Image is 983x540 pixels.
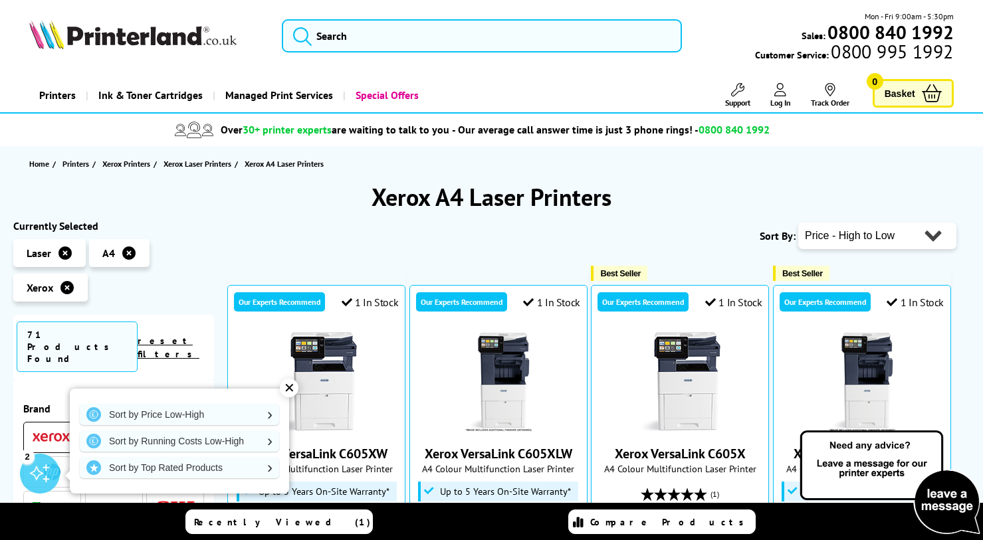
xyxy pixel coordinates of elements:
[221,123,449,136] span: Over are waiting to talk to you
[164,157,231,171] span: Xerox Laser Printers
[887,296,944,309] div: 1 In Stock
[102,246,115,260] span: A4
[185,509,373,534] a: Recently Viewed (1)
[280,379,298,397] div: ✕
[80,404,279,425] a: Sort by Price Low-High
[416,292,507,312] div: Our Experts Recommend
[33,432,72,442] img: Xerox
[29,20,265,52] a: Printerland Logo
[590,516,751,528] span: Compare Products
[29,20,237,49] img: Printerland Logo
[27,281,53,294] span: Xerox
[86,78,213,112] a: Ink & Toner Cartridges
[267,332,366,432] img: Xerox VersaLink C605XW
[755,45,953,61] span: Customer Service:
[156,501,195,512] img: OKI
[452,123,770,136] span: - Our average call answer time is just 3 phone rings! -
[780,292,871,312] div: Our Experts Recommend
[62,157,92,171] a: Printers
[725,83,750,108] a: Support
[138,335,199,360] a: reset filters
[246,445,387,462] a: Xerox VersaLink C605XW
[20,449,35,464] div: 2
[449,332,548,432] img: Xerox VersaLink C605XLW
[630,421,730,434] a: Xerox VersaLink C605X
[245,159,324,169] span: Xerox A4 Laser Printers
[773,266,829,281] button: Best Seller
[829,45,953,58] span: 0800 995 1992
[615,445,746,462] a: Xerox VersaLink C605X
[725,98,750,108] span: Support
[62,157,89,171] span: Printers
[164,157,235,171] a: Xerox Laser Printers
[782,268,823,278] span: Best Seller
[425,445,572,462] a: Xerox VersaLink C605XLW
[811,83,849,108] a: Track Order
[598,462,762,475] span: A4 Colour Multifunction Laser Printer
[94,498,134,515] a: Ricoh
[17,321,138,372] span: 71 Products Found
[523,296,580,309] div: 1 In Stock
[27,246,51,260] span: Laser
[770,98,791,108] span: Log In
[568,509,756,534] a: Compare Products
[102,157,150,171] span: Xerox Printers
[23,402,204,415] span: Brand
[885,84,915,102] span: Basket
[865,10,954,23] span: Mon - Fri 9:00am - 5:30pm
[812,332,912,432] img: Xerox VersaLink C605XL
[630,332,730,432] img: Xerox VersaLink C605X
[213,78,343,112] a: Managed Print Services
[102,157,154,171] a: Xerox Printers
[259,486,389,497] span: Up to 5 Years On-Site Warranty*
[867,73,883,90] span: 0
[699,123,770,136] span: 0800 840 1992
[770,83,791,108] a: Log In
[342,296,399,309] div: 1 In Stock
[80,430,279,452] a: Sort by Running Costs Low-High
[417,462,580,475] span: A4 Colour Multifunction Laser Printer
[598,292,689,312] div: Our Experts Recommend
[780,462,944,475] span: A4 Colour Multifunction Laser Printer
[600,268,641,278] span: Best Seller
[29,78,86,112] a: Printers
[797,428,983,537] img: Open Live Chat window
[80,457,279,478] a: Sort by Top Rated Products
[440,486,571,497] span: Up to 5 Years On-Site Warranty*
[760,229,796,242] span: Sort By:
[282,19,682,52] input: Search
[812,421,912,434] a: Xerox VersaLink C605XL
[194,516,371,528] span: Recently Viewed (1)
[705,296,762,309] div: 1 In Stock
[33,498,72,515] a: Lexmark
[267,421,366,434] a: Xerox VersaLink C605XW
[591,266,647,281] button: Best Seller
[873,79,954,108] a: Basket 0
[235,462,398,475] span: A4 Colour Multifunction Laser Printer
[710,482,719,507] span: (1)
[156,498,195,515] a: OKI
[825,26,954,39] a: 0800 840 1992
[243,123,332,136] span: 30+ printer experts
[802,29,825,42] span: Sales:
[33,429,72,446] a: Xerox
[98,78,203,112] span: Ink & Toner Cartridges
[794,445,931,462] a: Xerox VersaLink C605XL
[13,181,970,213] h1: Xerox A4 Laser Printers
[343,78,429,112] a: Special Offers
[234,292,325,312] div: Our Experts Recommend
[827,20,954,45] b: 0800 840 1992
[29,157,53,171] a: Home
[449,421,548,434] a: Xerox VersaLink C605XLW
[13,219,214,232] div: Currently Selected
